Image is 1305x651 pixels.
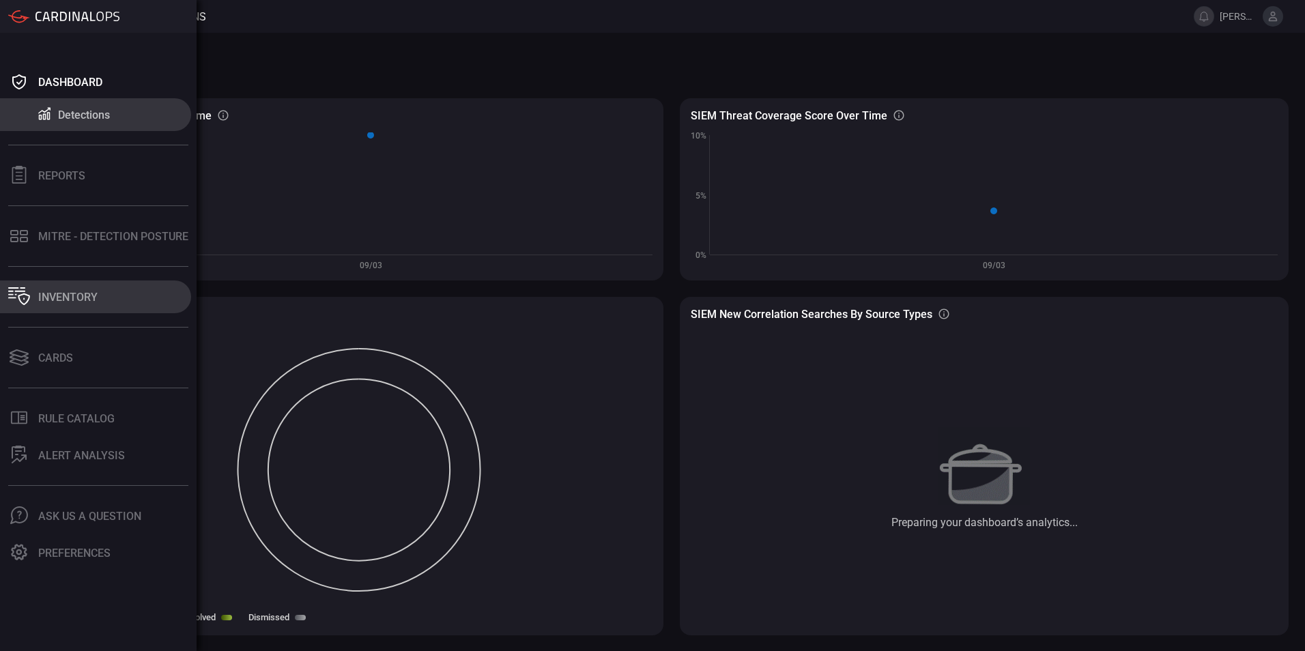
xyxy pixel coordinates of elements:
text: 0% [695,250,706,260]
text: 10% [691,131,706,141]
text: 5% [695,191,706,201]
div: Cards [38,351,73,364]
div: Reports [38,169,85,182]
label: Dismissed [248,612,289,622]
div: Ask Us A Question [38,510,141,523]
span: [PERSON_NAME].[PERSON_NAME] [1220,11,1257,22]
text: 09/03 [983,261,1005,270]
div: ALERT ANALYSIS [38,449,125,462]
div: MITRE - Detection Posture [38,230,188,243]
label: Resolved [180,612,216,622]
div: Inventory [38,291,98,304]
div: Preparing your dashboard’s analytics... [891,516,1078,529]
div: Dashboard [38,76,102,89]
img: Preparing your dashboard’s analytics... [938,427,1030,505]
h3: SIEM New correlation searches by source types [691,308,932,321]
text: 09/03 [360,261,382,270]
div: Detections [58,108,110,121]
div: Rule Catalog [38,412,115,425]
h3: SIEM Threat coverage score over time [691,109,887,122]
div: Preferences [38,547,111,560]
